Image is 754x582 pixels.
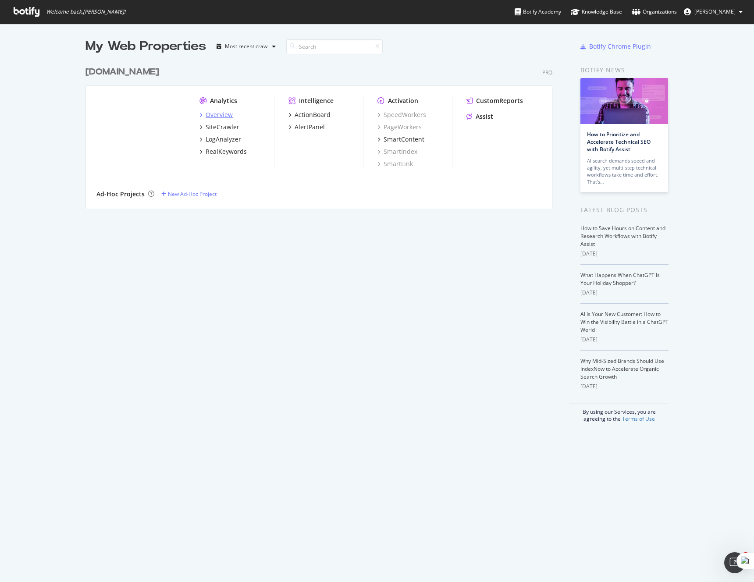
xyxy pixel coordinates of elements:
[580,271,660,287] a: What Happens When ChatGPT Is Your Holiday Shopper?
[515,7,561,16] div: Botify Academy
[580,357,664,380] a: Why Mid-Sized Brands Should Use IndexNow to Accelerate Organic Search Growth
[542,69,552,76] div: Pro
[210,96,237,105] div: Analytics
[85,38,206,55] div: My Web Properties
[96,96,185,167] img: www.realestate.com.au
[46,8,125,15] span: Welcome back, [PERSON_NAME] !
[377,160,413,168] a: SmartLink
[580,42,651,51] a: Botify Chrome Plugin
[161,190,217,198] a: New Ad-Hoc Project
[580,383,669,390] div: [DATE]
[569,404,669,422] div: By using our Services, you are agreeing to the
[199,123,239,131] a: SiteCrawler
[677,5,750,19] button: [PERSON_NAME]
[295,123,325,131] div: AlertPanel
[466,96,523,105] a: CustomReports
[295,110,331,119] div: ActionBoard
[580,205,669,215] div: Latest Blog Posts
[476,112,493,121] div: Assist
[377,135,424,144] a: SmartContent
[96,190,145,199] div: Ad-Hoc Projects
[199,135,241,144] a: LogAnalyzer
[299,96,334,105] div: Intelligence
[199,147,247,156] a: RealKeywords
[466,112,493,121] a: Assist
[580,289,669,297] div: [DATE]
[206,135,241,144] div: LogAnalyzer
[85,66,159,78] div: [DOMAIN_NAME]
[288,110,331,119] a: ActionBoard
[206,123,239,131] div: SiteCrawler
[580,336,669,344] div: [DATE]
[580,78,668,124] img: How to Prioritize and Accelerate Technical SEO with Botify Assist
[168,190,217,198] div: New Ad-Hoc Project
[622,415,655,422] a: Terms of Use
[286,39,383,54] input: Search
[587,157,662,185] div: AI search demands speed and agility, yet multi-step technical workflows take time and effort. Tha...
[571,7,622,16] div: Knowledge Base
[85,66,163,78] a: [DOMAIN_NAME]
[213,39,279,53] button: Most recent crawl
[632,7,677,16] div: Organizations
[384,135,424,144] div: SmartContent
[377,147,417,156] a: SmartIndex
[225,44,269,49] div: Most recent crawl
[377,110,426,119] a: SpeedWorkers
[694,8,736,15] span: Jine Wu
[288,123,325,131] a: AlertPanel
[724,552,745,573] iframe: Intercom live chat
[199,110,233,119] a: Overview
[742,552,749,559] span: 1
[589,42,651,51] div: Botify Chrome Plugin
[580,250,669,258] div: [DATE]
[580,224,665,248] a: How to Save Hours on Content and Research Workflows with Botify Assist
[587,131,651,153] a: How to Prioritize and Accelerate Technical SEO with Botify Assist
[580,310,669,334] a: AI Is Your New Customer: How to Win the Visibility Battle in a ChatGPT World
[476,96,523,105] div: CustomReports
[85,55,559,209] div: grid
[580,65,669,75] div: Botify news
[206,147,247,156] div: RealKeywords
[206,110,233,119] div: Overview
[388,96,418,105] div: Activation
[377,123,422,131] a: PageWorkers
